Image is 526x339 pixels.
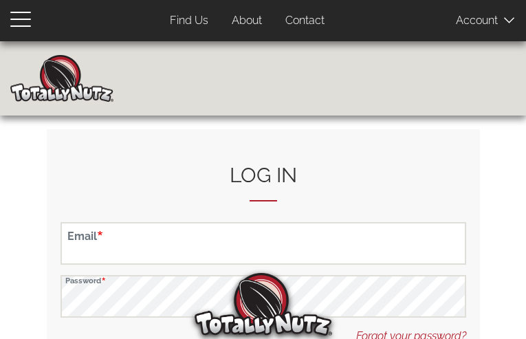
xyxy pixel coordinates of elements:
h2: Log in [61,164,466,201]
img: Home [10,55,113,102]
img: Totally Nutz Logo [195,273,332,336]
a: Contact [275,8,335,34]
a: About [221,8,272,34]
a: Find Us [160,8,219,34]
input: Enter your email address. [61,222,466,265]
